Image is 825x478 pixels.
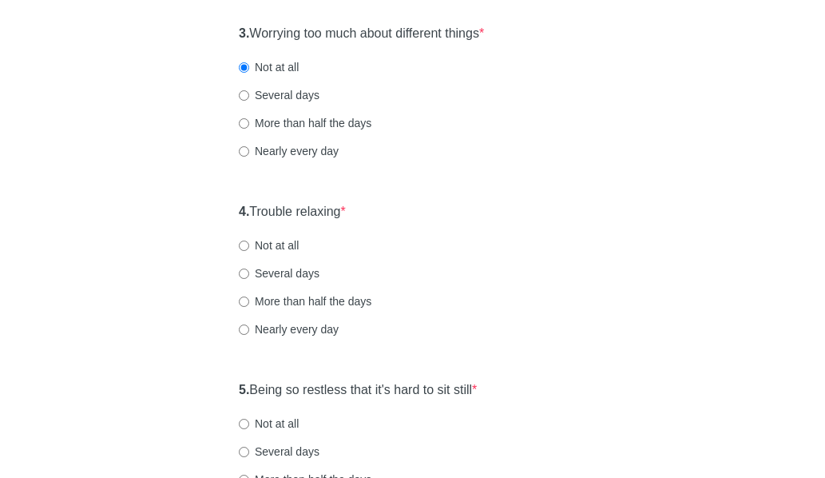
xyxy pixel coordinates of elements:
[239,381,477,400] label: Being so restless that it's hard to sit still
[239,118,249,129] input: More than half the days
[239,90,249,101] input: Several days
[239,447,249,457] input: Several days
[239,146,249,157] input: Nearly every day
[239,62,249,73] input: Not at all
[239,25,484,43] label: Worrying too much about different things
[239,26,249,40] strong: 3.
[239,383,249,396] strong: 5.
[239,87,319,103] label: Several days
[239,143,339,159] label: Nearly every day
[239,115,371,131] label: More than half the days
[239,444,319,460] label: Several days
[239,419,249,429] input: Not at all
[239,203,346,221] label: Trouble relaxing
[239,59,299,75] label: Not at all
[239,321,339,337] label: Nearly every day
[239,205,249,218] strong: 4.
[239,241,249,251] input: Not at all
[239,269,249,279] input: Several days
[239,265,319,281] label: Several days
[239,237,299,253] label: Not at all
[239,293,371,309] label: More than half the days
[239,416,299,432] label: Not at all
[239,297,249,307] input: More than half the days
[239,325,249,335] input: Nearly every day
